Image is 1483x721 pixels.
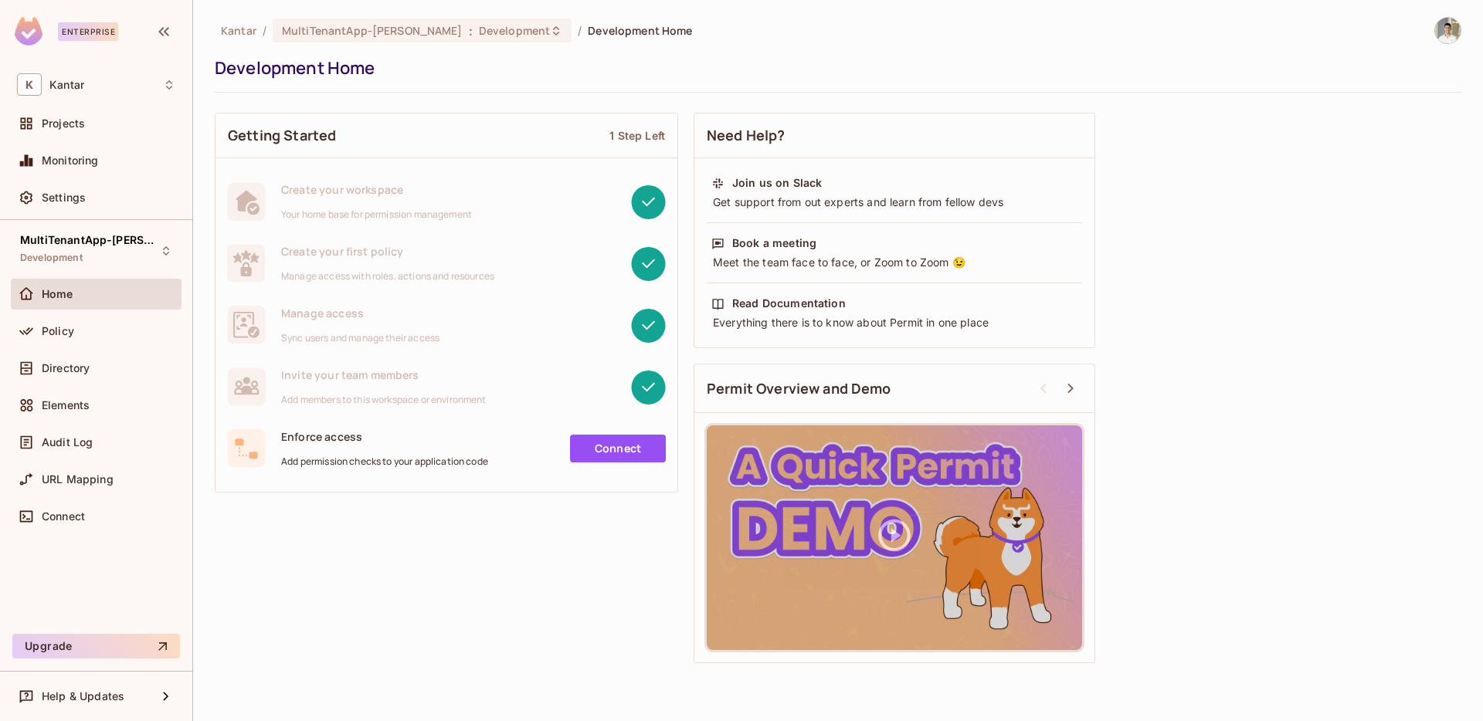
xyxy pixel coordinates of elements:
[221,23,256,38] span: the active workspace
[1435,18,1461,43] img: omer@permit.io
[228,126,336,145] span: Getting Started
[12,634,180,658] button: Upgrade
[281,394,487,406] span: Add members to this workspace or environment
[17,73,42,96] span: K
[281,270,494,283] span: Manage access with roles, actions and resources
[42,154,99,167] span: Monitoring
[609,128,665,143] div: 1 Step Left
[42,191,86,204] span: Settings
[42,510,85,523] span: Connect
[281,208,472,221] span: Your home base for permission management
[42,362,90,374] span: Directory
[281,306,439,320] span: Manage access
[578,23,582,38] li: /
[42,117,85,130] span: Projects
[588,23,692,38] span: Development Home
[281,367,487,382] span: Invite your team members
[42,399,90,411] span: Elements
[263,23,266,38] li: /
[282,23,463,38] span: MultiTenantApp-[PERSON_NAME]
[707,379,891,398] span: Permit Overview and Demo
[281,332,439,344] span: Sync users and manage their access
[281,429,488,444] span: Enforce access
[281,182,472,197] span: Create your workspace
[15,17,42,46] img: SReyMgAAAABJRU5ErkJggg==
[49,79,84,91] span: Workspace: Kantar
[281,455,488,468] span: Add permission checks to your application code
[479,23,550,38] span: Development
[42,325,74,337] span: Policy
[215,56,1454,80] div: Development Home
[20,252,83,264] span: Development
[707,126,786,145] span: Need Help?
[570,435,666,462] a: Connect
[20,234,159,246] span: MultiTenantApp-[PERSON_NAME]
[42,690,124,702] span: Help & Updates
[58,22,118,41] div: Enterprise
[42,436,93,449] span: Audit Log
[711,315,1077,330] div: Everything there is to know about Permit in one place
[281,244,494,259] span: Create your first policy
[732,296,846,311] div: Read Documentation
[732,175,822,191] div: Join us on Slack
[42,288,73,300] span: Home
[468,25,473,37] span: :
[732,235,816,251] div: Book a meeting
[711,195,1077,210] div: Get support from out experts and learn from fellow devs
[42,473,114,486] span: URL Mapping
[711,255,1077,270] div: Meet the team face to face, or Zoom to Zoom 😉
